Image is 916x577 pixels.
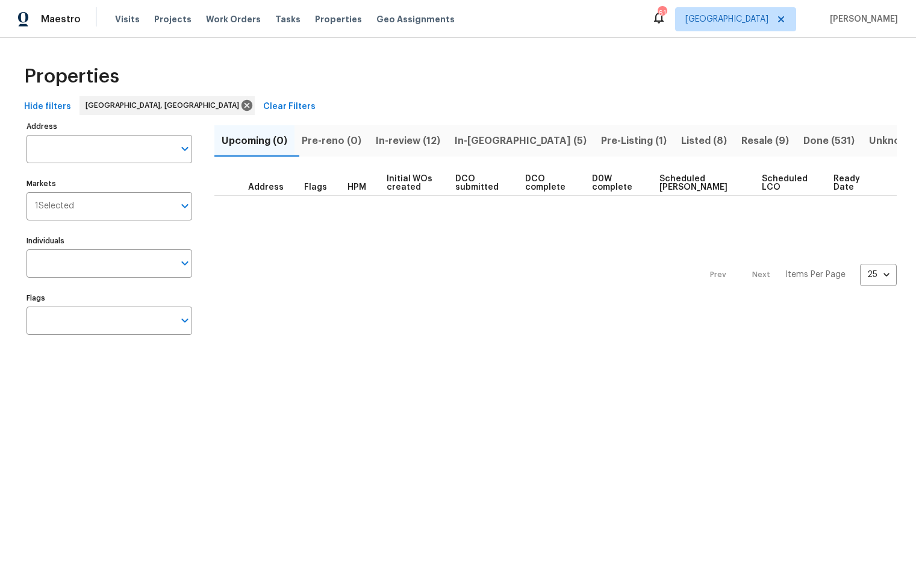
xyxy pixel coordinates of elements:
span: Clear Filters [263,99,316,114]
span: Listed (8) [681,133,727,149]
span: Work Orders [206,13,261,25]
span: In-review (12) [376,133,440,149]
div: 61 [658,7,666,19]
span: In-[GEOGRAPHIC_DATA] (5) [455,133,587,149]
span: Ready Date [833,175,867,192]
span: Done (531) [803,133,855,149]
span: Flags [304,183,327,192]
button: Open [176,312,193,329]
span: DCO complete [525,175,572,192]
span: Visits [115,13,140,25]
span: Tasks [275,15,301,23]
button: Open [176,140,193,157]
label: Markets [26,180,192,187]
label: Flags [26,295,192,302]
div: [GEOGRAPHIC_DATA], [GEOGRAPHIC_DATA] [79,96,255,115]
span: Properties [315,13,362,25]
span: HPM [347,183,366,192]
span: Initial WOs created [387,175,435,192]
button: Open [176,198,193,214]
span: Geo Assignments [376,13,455,25]
button: Hide filters [19,96,76,118]
p: Items Per Page [785,269,846,281]
span: Properties [24,70,119,83]
nav: Pagination Navigation [699,203,897,347]
span: Pre-Listing (1) [601,133,667,149]
span: Pre-reno (0) [302,133,361,149]
span: Projects [154,13,192,25]
button: Open [176,255,193,272]
span: Upcoming (0) [222,133,287,149]
span: [GEOGRAPHIC_DATA], [GEOGRAPHIC_DATA] [86,99,244,111]
label: Individuals [26,237,192,245]
span: Address [248,183,284,192]
span: DCO submitted [455,175,505,192]
button: Clear Filters [258,96,320,118]
span: Scheduled [PERSON_NAME] [659,175,741,192]
span: Scheduled LCO [762,175,814,192]
div: 25 [860,259,897,290]
label: Address [26,123,192,130]
span: [PERSON_NAME] [825,13,898,25]
span: [GEOGRAPHIC_DATA] [685,13,768,25]
span: 1 Selected [35,201,74,211]
span: D0W complete [592,175,638,192]
span: Hide filters [24,99,71,114]
span: Maestro [41,13,81,25]
span: Resale (9) [741,133,789,149]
